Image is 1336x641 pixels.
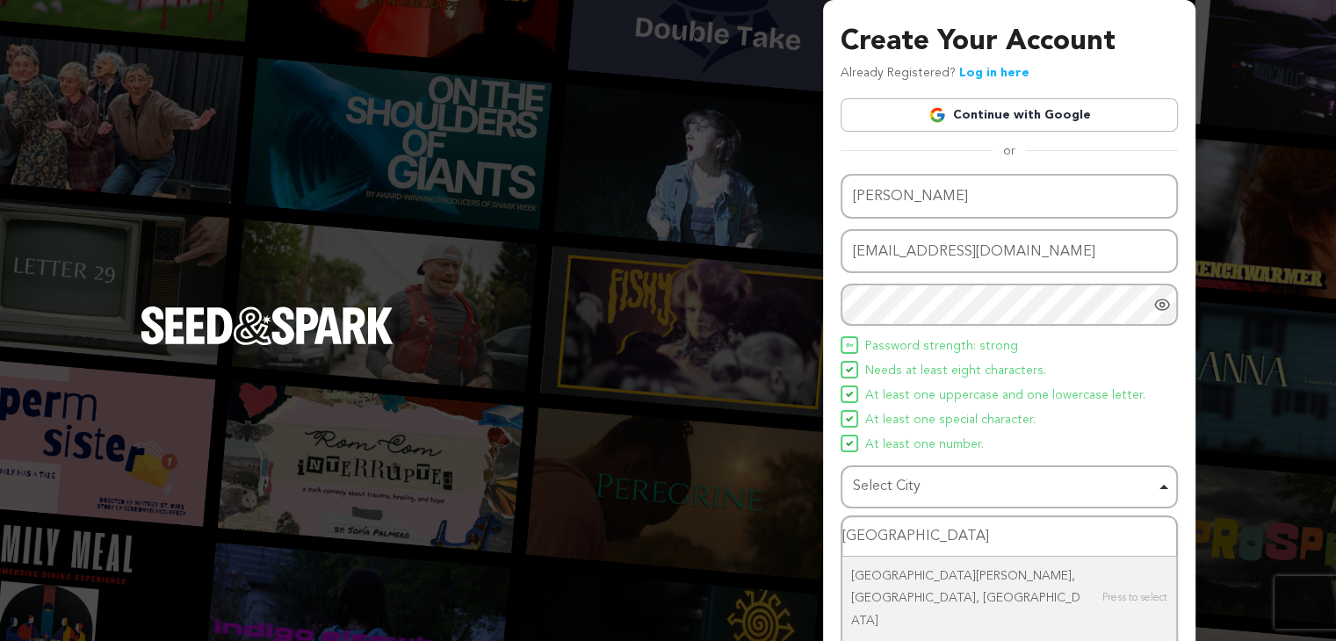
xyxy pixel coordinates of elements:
span: At least one number. [865,435,984,456]
a: Seed&Spark Homepage [141,306,394,380]
a: Log in here [959,67,1029,79]
div: [GEOGRAPHIC_DATA][PERSON_NAME], [GEOGRAPHIC_DATA], [GEOGRAPHIC_DATA] [842,557,1176,641]
img: Seed&Spark Icon [846,391,853,398]
span: or [993,142,1026,160]
span: Password strength: strong [865,336,1018,357]
img: Google logo [928,106,946,124]
span: At least one uppercase and one lowercase letter. [865,385,1145,407]
img: Seed&Spark Icon [846,342,853,349]
span: Needs at least eight characters. [865,361,1046,382]
a: Show password as plain text. Warning: this will display your password on the screen. [1153,296,1171,313]
span: At least one special character. [865,410,1036,431]
img: Seed&Spark Icon [846,415,853,422]
h3: Create Your Account [841,21,1178,63]
img: Seed&Spark Logo [141,306,394,345]
img: Seed&Spark Icon [846,366,853,373]
img: Seed&Spark Icon [846,440,853,447]
input: Name [841,174,1178,219]
div: Select City [853,474,1155,500]
input: Select City [842,517,1176,557]
p: Already Registered? [841,63,1029,84]
input: Email address [841,229,1178,274]
a: Continue with Google [841,98,1178,132]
